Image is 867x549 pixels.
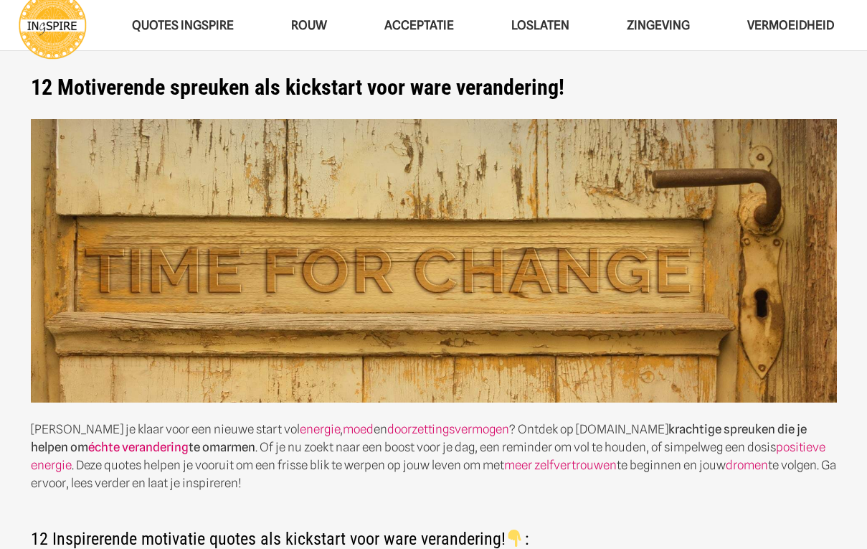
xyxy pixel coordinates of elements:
img: 👇 [506,530,523,547]
span: QUOTES INGSPIRE [132,18,234,32]
h1: 12 Motiverende spreuken als kickstart voor ware verandering! [31,75,837,100]
p: [PERSON_NAME] je klaar voor een nieuwe start vol , en ? Ontdek op [DOMAIN_NAME] . Of je nu zoekt ... [31,421,837,492]
a: moed [343,422,374,436]
a: energie [300,422,340,436]
a: ROUWROUW Menu [262,7,356,44]
a: échte verandering [88,440,189,454]
span: ROUW [291,18,327,32]
a: ZingevingZingeving Menu [598,7,719,44]
img: Spreuken, wijsheden en quotes over Verandering en Motivatie - ingspire.nl [31,119,837,403]
a: LoslatenLoslaten Menu [483,7,598,44]
a: AcceptatieAcceptatie Menu [356,7,483,44]
span: Loslaten [511,18,569,32]
a: QUOTES INGSPIREQUOTES INGSPIRE Menu [103,7,262,44]
span: Zingeving [627,18,690,32]
span: VERMOEIDHEID [747,18,834,32]
a: dromen [726,458,768,472]
a: doorzettingsvermogen [387,422,509,436]
a: meer zelfvertrouwen [504,458,617,472]
a: VERMOEIDHEIDVERMOEIDHEID Menu [719,7,863,44]
span: Acceptatie [384,18,454,32]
